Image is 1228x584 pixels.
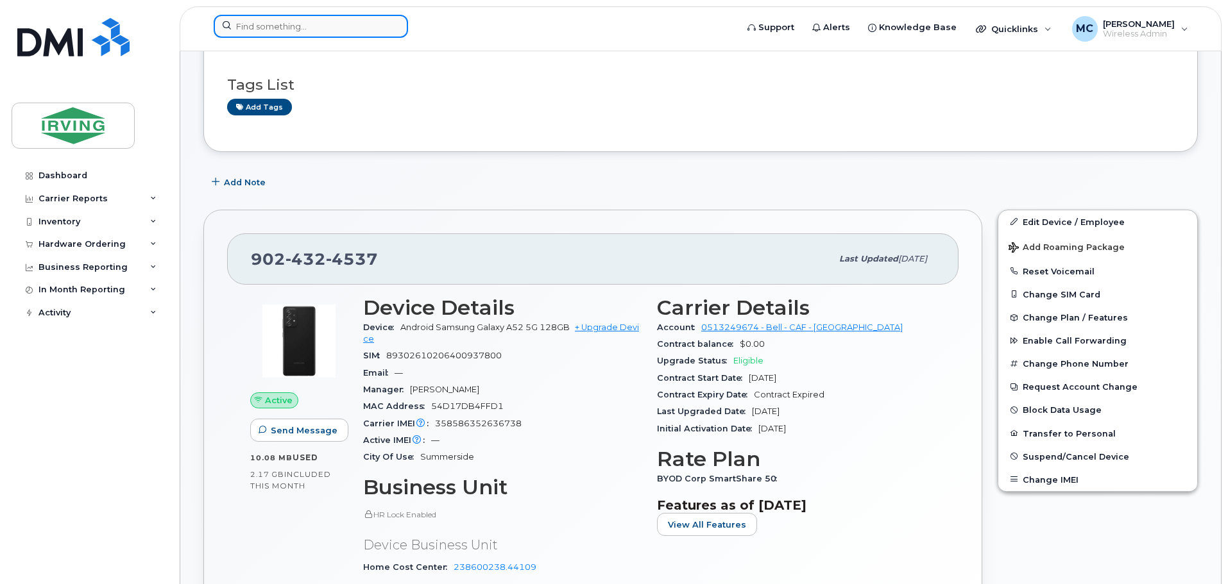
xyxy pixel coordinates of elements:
[271,424,337,437] span: Send Message
[859,15,966,40] a: Knowledge Base
[410,385,479,394] span: [PERSON_NAME]
[657,497,935,513] h3: Features as of [DATE]
[998,398,1197,421] button: Block Data Usage
[657,373,749,383] span: Contract Start Date
[363,435,431,445] span: Active IMEI
[752,406,780,416] span: [DATE]
[251,249,378,269] span: 902
[998,468,1197,491] button: Change IMEI
[250,453,293,462] span: 10.08 MB
[363,385,410,394] span: Manager
[998,210,1197,233] a: Edit Device / Employee
[250,419,348,442] button: Send Message
[363,351,386,360] span: SIM
[967,16,1061,42] div: Quicklinks
[803,15,859,40] a: Alerts
[657,296,935,319] h3: Carrier Details
[1023,313,1128,322] span: Change Plan / Features
[363,452,420,462] span: City Of Use
[998,352,1197,375] button: Change Phone Number
[740,339,765,349] span: $0.00
[758,424,786,433] span: [DATE]
[749,373,776,383] span: [DATE]
[758,21,794,34] span: Support
[435,419,522,428] span: 358586352636738
[203,171,277,194] button: Add Note
[657,424,758,433] span: Initial Activation Date
[839,254,898,263] span: Last updated
[998,375,1197,398] button: Request Account Change
[386,351,502,360] span: 89302610206400937800
[250,470,284,479] span: 2.17 GB
[1076,21,1093,37] span: MC
[420,452,474,462] span: Summerside
[363,322,400,332] span: Device
[898,254,927,263] span: [DATE]
[227,99,292,115] a: Add tags
[657,322,701,332] span: Account
[668,519,746,531] span: View All Features
[1103,19,1175,29] span: [PERSON_NAME]
[1023,451,1129,461] span: Suspend/Cancel Device
[998,445,1197,468] button: Suspend/Cancel Device
[363,562,454,572] span: Home Cost Center
[998,233,1197,260] button: Add Roaming Package
[326,249,378,269] span: 4537
[998,260,1197,283] button: Reset Voicemail
[701,322,903,332] a: 0513249674 - Bell - CAF - [GEOGRAPHIC_DATA]
[227,77,1174,93] h3: Tags List
[363,368,395,378] span: Email
[250,469,331,490] span: included this month
[738,15,803,40] a: Support
[998,422,1197,445] button: Transfer to Personal
[1023,336,1127,346] span: Enable Call Forwarding
[754,390,824,399] span: Contract Expired
[363,419,435,428] span: Carrier IMEI
[293,453,318,462] span: used
[363,536,642,555] p: Device Business Unit
[431,435,439,445] span: —
[991,24,1038,34] span: Quicklinks
[265,394,293,406] span: Active
[286,249,326,269] span: 432
[657,406,752,416] span: Last Upgraded Date
[363,401,431,411] span: MAC Address
[363,509,642,520] p: HR Lock Enabled
[998,283,1197,306] button: Change SIM Card
[657,447,935,471] h3: Rate Plan
[657,513,757,536] button: View All Features
[431,401,504,411] span: 54D17DB4FFD1
[823,21,850,34] span: Alerts
[1063,16,1197,42] div: Matthew Crafer
[657,356,733,365] span: Upgrade Status
[363,476,642,499] h3: Business Unit
[454,562,536,572] a: 238600238.44109
[1009,242,1125,254] span: Add Roaming Package
[733,356,763,365] span: Eligible
[400,322,570,332] span: Android Samsung Galaxy A52 5G 128GB
[657,390,754,399] span: Contract Expiry Date
[395,368,403,378] span: —
[657,339,740,349] span: Contract balance
[363,296,642,319] h3: Device Details
[998,306,1197,329] button: Change Plan / Features
[214,15,408,38] input: Find something...
[260,303,337,380] img: image20231002-3703462-2e78ka.jpeg
[879,21,957,34] span: Knowledge Base
[998,329,1197,352] button: Enable Call Forwarding
[224,176,266,188] span: Add Note
[657,474,783,483] span: BYOD Corp SmartShare 50
[1103,29,1175,39] span: Wireless Admin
